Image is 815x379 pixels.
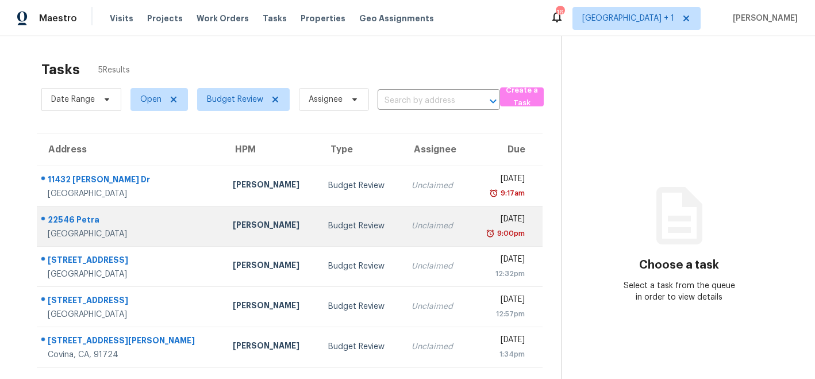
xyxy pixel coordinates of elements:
div: [STREET_ADDRESS] [48,254,214,269]
div: [DATE] [478,213,525,228]
span: Open [140,94,162,105]
img: Overdue Alarm Icon [489,187,498,199]
span: 5 Results [98,64,130,76]
div: Budget Review [328,301,393,312]
span: Geo Assignments [359,13,434,24]
th: Address [37,133,224,166]
div: [GEOGRAPHIC_DATA] [48,269,214,280]
div: [GEOGRAPHIC_DATA] [48,228,214,240]
div: [STREET_ADDRESS] [48,294,214,309]
div: 1:34pm [478,349,525,360]
span: Work Orders [197,13,249,24]
button: Create a Task [500,87,544,106]
div: Unclaimed [412,341,460,353]
span: Date Range [51,94,95,105]
div: 12:32pm [478,268,525,280]
span: Projects [147,13,183,24]
div: [PERSON_NAME] [233,340,309,354]
div: 11432 [PERSON_NAME] Dr [48,174,214,188]
span: [PERSON_NAME] [728,13,798,24]
div: [GEOGRAPHIC_DATA] [48,188,214,200]
div: Covina, CA, 91724 [48,349,214,361]
div: [GEOGRAPHIC_DATA] [48,309,214,320]
div: Budget Review [328,180,393,192]
div: [DATE] [478,294,525,308]
div: Unclaimed [412,301,460,312]
span: Tasks [263,14,287,22]
th: Assignee [402,133,469,166]
span: Create a Task [506,84,539,110]
span: Assignee [309,94,343,105]
th: Type [319,133,402,166]
th: Due [469,133,543,166]
div: [PERSON_NAME] [233,179,309,193]
div: 16 [556,7,564,18]
div: [PERSON_NAME] [233,219,309,233]
div: Budget Review [328,220,393,232]
h3: Choose a task [639,259,719,271]
div: Unclaimed [412,220,460,232]
span: Budget Review [207,94,263,105]
span: Maestro [39,13,77,24]
div: 22546 Petra [48,214,214,228]
div: [DATE] [478,173,525,187]
span: [GEOGRAPHIC_DATA] + 1 [582,13,674,24]
div: [DATE] [478,334,525,349]
div: 12:57pm [478,308,525,320]
div: Budget Review [328,341,393,353]
span: Visits [110,13,133,24]
h2: Tasks [41,64,80,75]
div: 9:00pm [495,228,525,239]
span: Properties [301,13,345,24]
div: 9:17am [498,187,525,199]
div: [STREET_ADDRESS][PERSON_NAME] [48,335,214,349]
div: [DATE] [478,254,525,268]
div: Unclaimed [412,180,460,192]
div: Budget Review [328,261,393,272]
button: Open [485,93,501,109]
div: [PERSON_NAME] [233,259,309,274]
img: Overdue Alarm Icon [486,228,495,239]
input: Search by address [378,92,468,110]
div: Select a task from the queue in order to view details [621,280,738,303]
div: Unclaimed [412,261,460,272]
div: [PERSON_NAME] [233,300,309,314]
th: HPM [224,133,318,166]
